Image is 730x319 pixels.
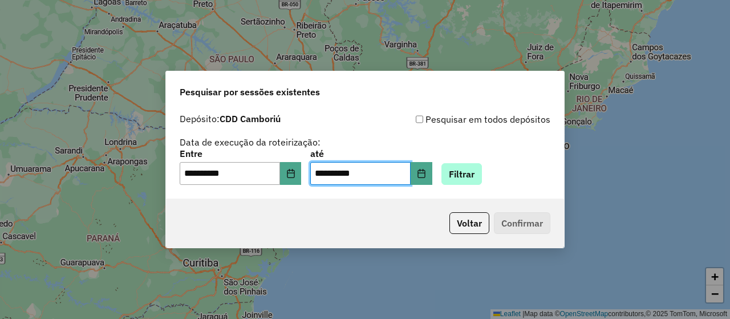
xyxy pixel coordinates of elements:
[365,112,550,126] div: Pesquisar em todos depósitos
[411,162,432,185] button: Choose Date
[220,113,281,124] strong: CDD Camboriú
[180,147,301,160] label: Entre
[449,212,489,234] button: Voltar
[310,147,432,160] label: até
[180,85,320,99] span: Pesquisar por sessões existentes
[280,162,302,185] button: Choose Date
[180,135,321,149] label: Data de execução da roteirização:
[180,112,281,126] label: Depósito:
[441,163,482,185] button: Filtrar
